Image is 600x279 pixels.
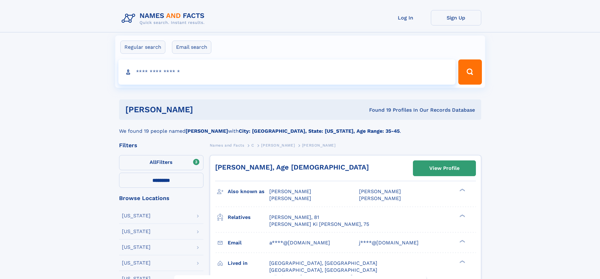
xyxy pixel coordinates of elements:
label: Filters [119,155,203,170]
div: ❯ [458,259,466,264]
a: [PERSON_NAME], 81 [269,214,319,221]
div: ❯ [458,188,466,192]
a: C [251,141,254,149]
div: Browse Locations [119,195,203,201]
a: Log In [380,10,431,25]
span: [PERSON_NAME] [359,195,401,201]
div: [US_STATE] [122,213,151,218]
div: [US_STATE] [122,245,151,250]
div: Found 19 Profiles In Our Records Database [281,107,475,114]
div: [US_STATE] [122,229,151,234]
a: Names and Facts [210,141,244,149]
button: Search Button [458,59,482,85]
div: View Profile [429,161,460,176]
span: All [150,159,156,165]
a: [PERSON_NAME], Age [DEMOGRAPHIC_DATA] [215,163,369,171]
input: search input [118,59,456,85]
span: [GEOGRAPHIC_DATA], [GEOGRAPHIC_DATA] [269,260,377,266]
div: ❯ [458,239,466,243]
b: City: [GEOGRAPHIC_DATA], State: [US_STATE], Age Range: 35-45 [239,128,400,134]
span: C [251,143,254,148]
span: [PERSON_NAME] [302,143,336,148]
h3: Also known as [228,186,269,197]
span: [PERSON_NAME] [359,188,401,194]
div: ❯ [458,214,466,218]
a: [PERSON_NAME] [261,141,295,149]
a: View Profile [413,161,476,176]
label: Regular search [120,41,165,54]
b: [PERSON_NAME] [186,128,228,134]
label: Email search [172,41,211,54]
span: [PERSON_NAME] [261,143,295,148]
h3: Email [228,237,269,248]
div: We found 19 people named with . [119,120,481,135]
div: Filters [119,142,203,148]
div: [US_STATE] [122,260,151,265]
a: Sign Up [431,10,481,25]
span: [GEOGRAPHIC_DATA], [GEOGRAPHIC_DATA] [269,267,377,273]
span: [PERSON_NAME] [269,195,311,201]
h1: [PERSON_NAME] [125,106,281,114]
img: Logo Names and Facts [119,10,210,27]
a: [PERSON_NAME] Ki [PERSON_NAME], 75 [269,221,369,228]
h3: Lived in [228,258,269,269]
span: [PERSON_NAME] [269,188,311,194]
h3: Relatives [228,212,269,223]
